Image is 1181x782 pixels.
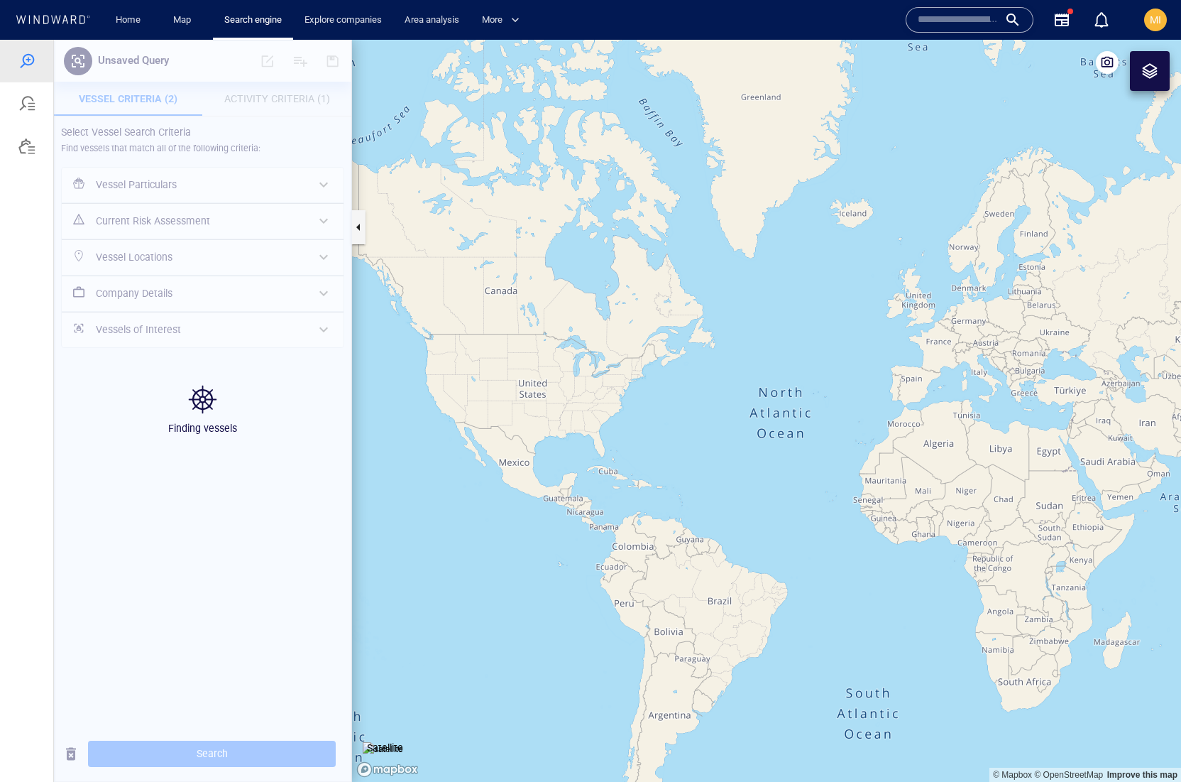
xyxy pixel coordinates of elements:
[356,722,419,738] a: Mapbox logo
[1034,730,1103,740] a: OpenStreetMap
[993,730,1032,740] a: Mapbox
[110,8,146,33] a: Home
[363,702,403,717] img: satellite
[1121,718,1170,771] iframe: Chat
[219,8,287,33] a: Search engine
[1141,6,1170,34] button: MI
[167,8,202,33] a: Map
[482,12,520,28] span: More
[476,8,532,33] button: More
[399,8,465,33] a: Area analysis
[1150,14,1161,26] span: MI
[1107,730,1177,740] a: Map feedback
[162,8,207,33] button: Map
[105,8,150,33] button: Home
[367,700,403,717] p: Satellite
[1093,11,1110,28] div: Notification center
[168,379,237,396] p: Finding vessels
[299,8,388,33] a: Explore companies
